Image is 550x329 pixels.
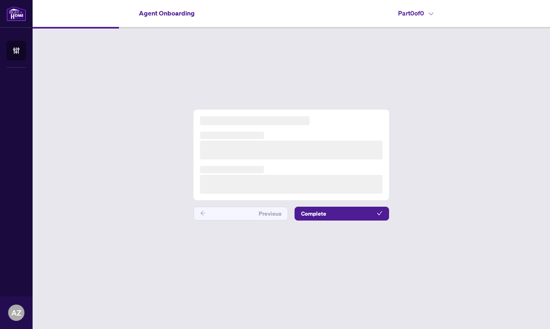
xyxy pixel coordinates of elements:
button: Previous [194,207,288,221]
span: Complete [301,207,326,220]
img: logo [7,6,26,21]
button: Open asap [517,300,542,325]
span: check [377,210,383,216]
button: Complete [295,207,389,221]
span: AZ [11,307,21,318]
h4: Agent Onboarding [139,8,195,18]
h4: Part 0 of 0 [398,8,433,18]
